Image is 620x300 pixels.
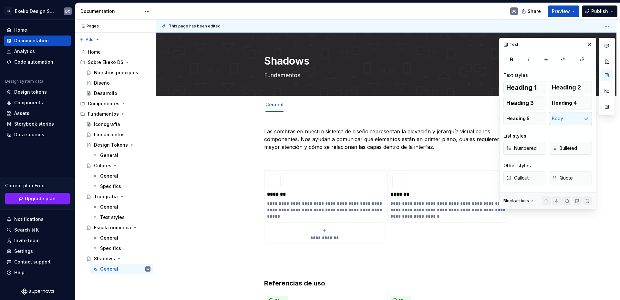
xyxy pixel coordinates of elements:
[14,99,43,106] div: Components
[88,59,123,66] div: Sobre Ekeko DS
[267,173,283,189] img: a750fd08-ccd8-4d04-a726-bd7eb83037ea.jpg
[4,267,71,278] button: Help
[84,67,153,78] a: Nuestros principios
[4,225,71,235] button: Search ⌘K
[65,9,70,14] div: DC
[84,222,153,233] a: Escala numérica
[100,245,121,252] div: Specifics
[90,181,153,191] a: Specifics
[90,212,153,222] a: Text styles
[14,89,47,95] div: Design tokens
[94,131,125,138] div: Lineamientos
[4,57,71,67] a: Code automation
[94,142,128,148] div: Design Tokens
[94,90,117,97] div: Desarrollo
[94,80,110,86] div: Diseño
[88,100,119,107] div: Componentes
[90,233,153,243] a: General
[100,152,118,159] div: General
[100,235,118,241] div: General
[263,70,507,80] textarea: Fundamentos
[512,9,517,14] div: DC
[84,160,153,171] a: Colores
[100,183,121,190] div: Specifics
[77,109,153,119] div: Fundamentos
[528,8,541,15] span: Share
[100,214,125,221] div: Text styles
[90,243,153,253] a: Specifics
[4,257,71,267] button: Contact support
[15,8,56,15] div: Ekeko Design System
[582,5,617,17] button: Publish
[84,119,153,129] a: Iconografía
[14,59,53,65] div: Code automation
[4,214,71,224] button: Notifications
[88,49,101,55] div: Home
[14,131,44,138] div: Data sources
[94,193,118,200] div: Tipografía
[265,102,284,107] a: General
[100,173,118,179] div: General
[591,8,608,15] span: Publish
[14,27,27,33] div: Home
[4,25,71,35] a: Home
[77,35,102,44] button: Add
[84,140,153,150] a: Design Tokens
[5,79,43,84] div: Design system data
[90,202,153,212] a: General
[14,248,33,254] div: Settings
[264,279,508,288] h3: Referencias de uso
[77,47,153,57] a: Home
[84,253,153,264] a: Shadows
[5,7,12,15] div: SP
[147,266,150,272] div: DC
[548,5,579,17] button: Preview
[5,193,70,204] a: Upgrade plan
[90,171,153,181] a: General
[4,129,71,140] a: Data sources
[77,47,153,274] div: Page tree
[263,98,286,111] div: General
[94,121,120,128] div: Iconografía
[14,259,51,265] div: Contact support
[1,4,74,18] button: SPEkeko Design SystemDC
[90,150,153,160] a: General
[94,255,115,262] div: Shadows
[4,98,71,108] a: Components
[4,36,71,46] a: Documentation
[5,182,70,189] div: Current plan : Free
[14,121,54,127] div: Storybook stories
[14,110,29,117] div: Assets
[80,8,141,15] div: Documentation
[14,227,39,233] div: Search ⌘K
[100,266,118,272] div: General
[4,246,71,256] a: Settings
[4,108,71,119] a: Assets
[86,37,94,42] span: Add
[25,195,56,202] span: Upgrade plan
[4,46,71,57] a: Analytics
[169,24,222,29] span: This page has been edited.
[263,53,507,69] textarea: Shadows
[77,24,99,29] div: Pages
[14,37,49,44] div: Documentation
[518,5,545,17] button: Share
[21,288,54,295] svg: Supernova Logo
[94,162,111,169] div: Colores
[390,173,406,189] img: 7afe603b-b42c-423a-88c0-ec795abba93a.jpg
[84,129,153,140] a: Lineamientos
[84,191,153,202] a: Tipografía
[94,69,138,76] div: Nuestros principios
[264,128,508,151] p: Las sombras en nuestro sistema de diseño representan la elevación y jerarquía visual de los compo...
[100,204,118,210] div: General
[84,78,153,88] a: Diseño
[94,224,131,231] div: Escala numérica
[14,48,35,55] div: Analytics
[14,237,39,244] div: Invite team
[14,216,44,222] div: Notifications
[77,57,153,67] div: Sobre Ekeko DS
[4,235,71,246] a: Invite team
[14,269,25,276] div: Help
[552,8,570,15] span: Preview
